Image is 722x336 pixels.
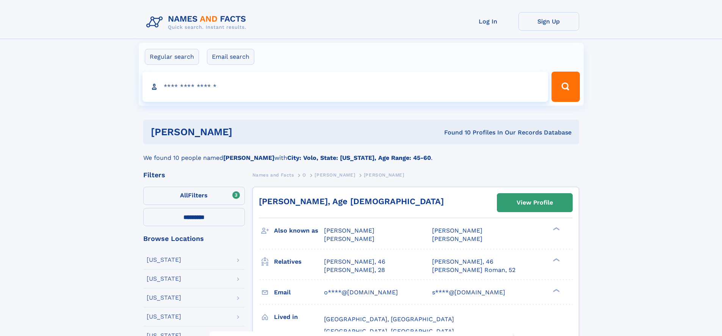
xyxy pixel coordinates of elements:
[274,311,324,323] h3: Lived in
[432,227,482,234] span: [PERSON_NAME]
[143,187,245,205] label: Filters
[324,258,385,266] a: [PERSON_NAME], 46
[302,170,306,180] a: O
[432,266,515,274] a: [PERSON_NAME] Roman, 52
[147,314,181,320] div: [US_STATE]
[147,295,181,301] div: [US_STATE]
[143,144,579,163] div: We found 10 people named with .
[151,127,338,137] h1: [PERSON_NAME]
[147,257,181,263] div: [US_STATE]
[324,227,374,234] span: [PERSON_NAME]
[551,288,560,293] div: ❯
[324,266,385,274] a: [PERSON_NAME], 28
[551,257,560,262] div: ❯
[315,172,355,178] span: [PERSON_NAME]
[259,197,444,206] a: [PERSON_NAME], Age [DEMOGRAPHIC_DATA]
[143,172,245,178] div: Filters
[458,12,518,31] a: Log In
[223,154,274,161] b: [PERSON_NAME]
[274,286,324,299] h3: Email
[143,235,245,242] div: Browse Locations
[497,194,572,212] a: View Profile
[274,255,324,268] h3: Relatives
[364,172,404,178] span: [PERSON_NAME]
[338,128,572,137] div: Found 10 Profiles In Our Records Database
[145,49,199,65] label: Regular search
[324,328,454,335] span: [GEOGRAPHIC_DATA], [GEOGRAPHIC_DATA]
[180,192,188,199] span: All
[432,235,482,242] span: [PERSON_NAME]
[147,276,181,282] div: [US_STATE]
[324,316,454,323] span: [GEOGRAPHIC_DATA], [GEOGRAPHIC_DATA]
[287,154,431,161] b: City: Volo, State: [US_STATE], Age Range: 45-60
[324,235,374,242] span: [PERSON_NAME]
[518,12,579,31] a: Sign Up
[207,49,254,65] label: Email search
[315,170,355,180] a: [PERSON_NAME]
[432,258,493,266] a: [PERSON_NAME], 46
[143,72,548,102] input: search input
[302,172,306,178] span: O
[517,194,553,211] div: View Profile
[551,72,579,102] button: Search Button
[143,12,252,33] img: Logo Names and Facts
[551,227,560,231] div: ❯
[274,224,324,237] h3: Also known as
[252,170,294,180] a: Names and Facts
